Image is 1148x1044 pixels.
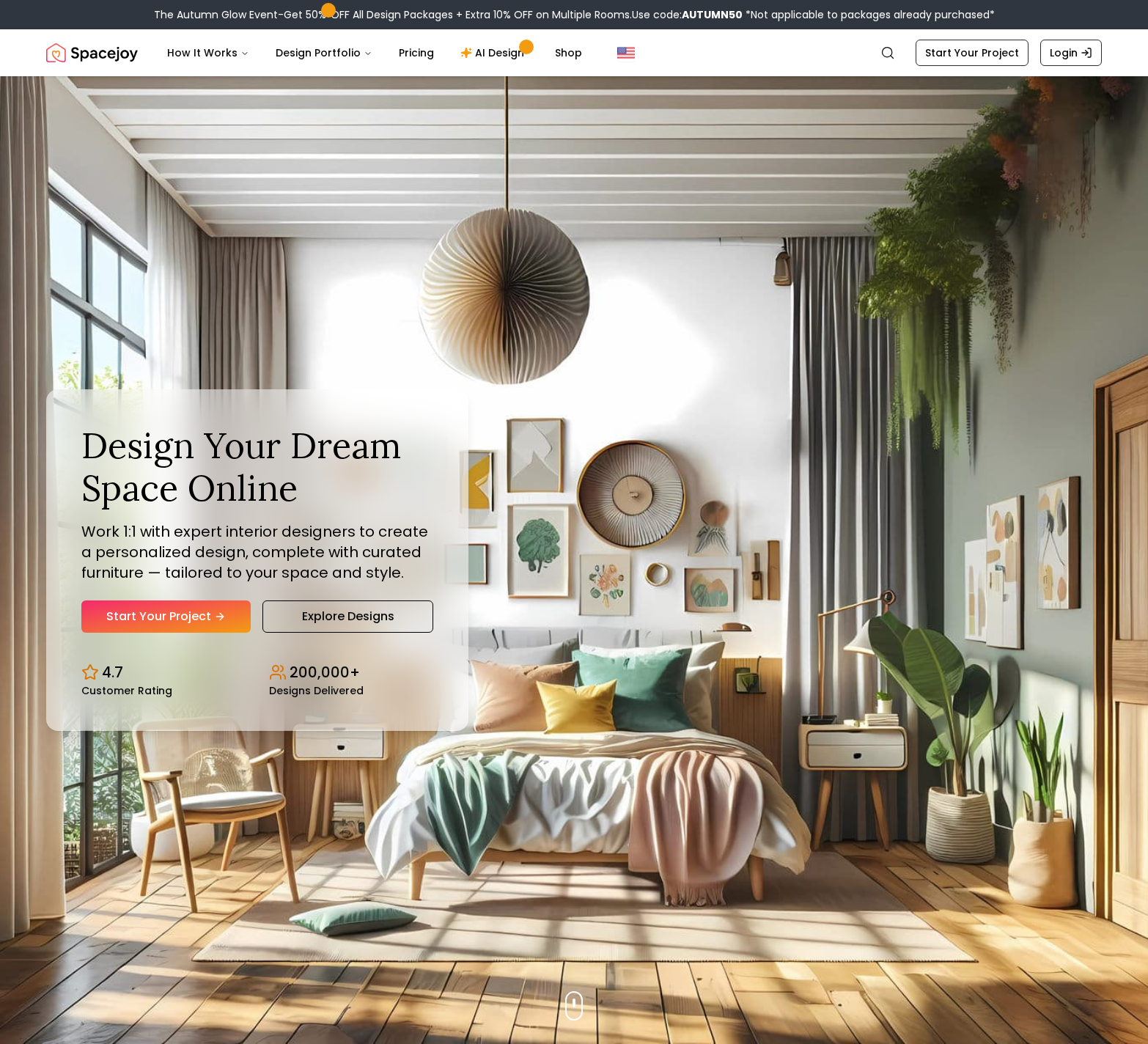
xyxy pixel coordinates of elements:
[155,38,594,67] nav: Main
[46,29,1102,76] nav: Global
[46,38,138,67] img: Spacejoy Logo
[916,40,1029,66] a: Start Your Project
[617,44,635,62] img: United States
[81,424,433,509] h1: Design Your Dream Space Online
[543,38,594,67] a: Shop
[682,7,743,22] b: AUTUMN50
[1040,40,1102,66] a: Login
[81,650,433,696] div: Design stats
[264,38,384,67] button: Design Portfolio
[449,38,540,67] a: AI Design
[81,685,172,696] small: Customer Rating
[632,7,743,22] span: Use code:
[81,521,433,583] p: Work 1:1 with expert interior designers to create a personalized design, complete with curated fu...
[743,7,995,22] span: *Not applicable to packages already purchased*
[290,662,360,683] p: 200,000+
[154,7,995,22] div: The Autumn Glow Event-Get 50% OFF All Design Packages + Extra 10% OFF on Multiple Rooms.
[155,38,261,67] button: How It Works
[387,38,446,67] a: Pricing
[81,600,251,633] a: Start Your Project
[102,662,123,683] p: 4.7
[262,600,433,633] a: Explore Designs
[269,685,364,696] small: Designs Delivered
[46,38,138,67] a: Spacejoy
